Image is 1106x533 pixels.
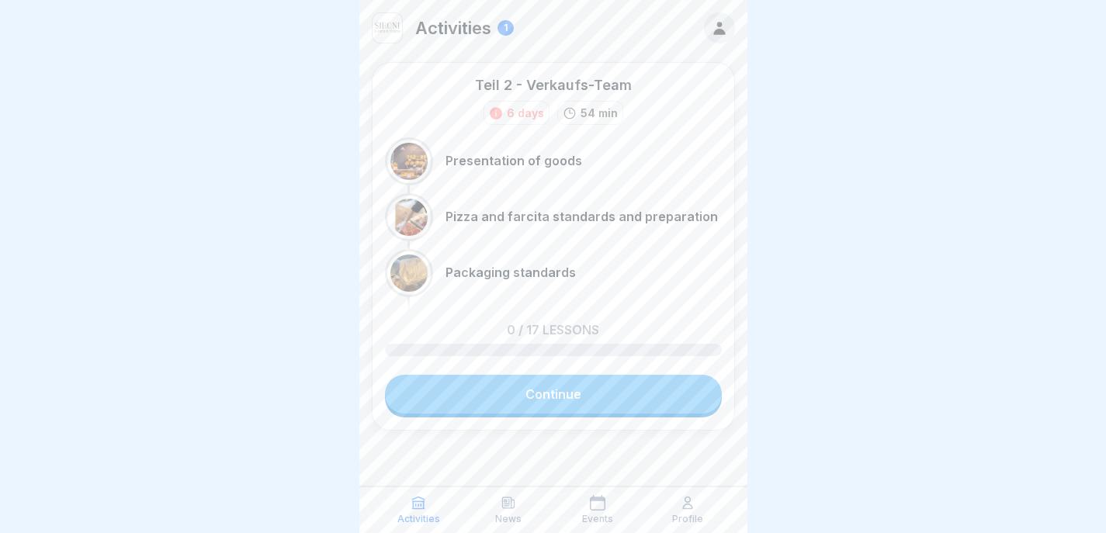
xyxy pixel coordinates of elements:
[495,514,522,524] p: News
[498,20,514,36] div: 1
[446,209,718,224] p: Pizza and farcita standards and preparation
[373,13,402,43] img: lzvj66og8t62hdvhvc07y2d3.png
[397,514,440,524] p: Activities
[672,514,703,524] p: Profile
[446,265,576,280] p: Packaging standards
[446,154,582,168] p: Presentation of goods
[507,105,544,121] div: 6 days
[581,105,618,121] p: 54 min
[385,375,722,414] a: Continue
[475,75,632,95] div: Teil 2 - Verkaufs-Team
[507,324,599,336] p: 0 / 17 lessons
[415,18,491,38] p: Activities
[582,514,613,524] p: Events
